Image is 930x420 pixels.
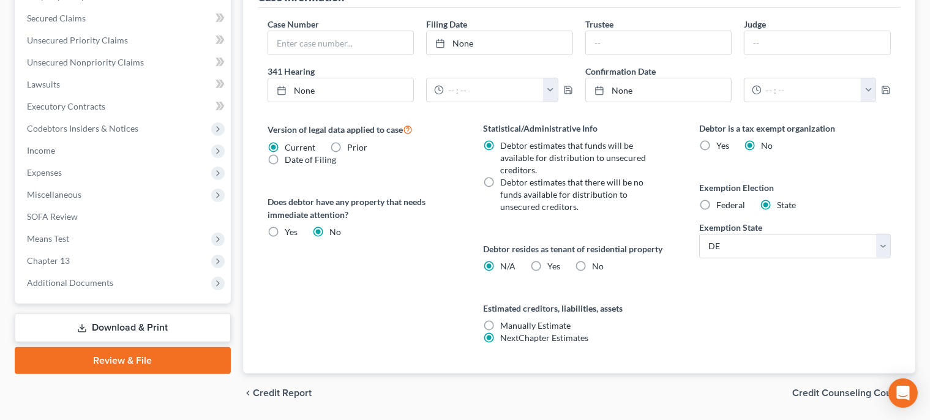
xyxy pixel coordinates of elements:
a: Executory Contracts [17,96,231,118]
span: NextChapter Estimates [501,332,589,343]
span: No [761,140,773,151]
span: Debtor estimates that there will be no funds available for distribution to unsecured creditors. [501,177,644,212]
input: -- : -- [444,78,544,102]
div: Open Intercom Messenger [888,378,918,408]
span: Manually Estimate [501,320,571,331]
span: Additional Documents [27,277,113,288]
span: Credit Report [253,388,312,398]
button: chevron_left Credit Report [243,388,312,398]
span: Codebtors Insiders & Notices [27,123,138,133]
span: Secured Claims [27,13,86,23]
span: Miscellaneous [27,189,81,200]
span: State [777,200,796,210]
a: Lawsuits [17,73,231,96]
span: Yes [285,227,298,237]
span: N/A [501,261,516,271]
a: None [427,31,572,54]
input: Enter case number... [268,31,414,54]
span: Prior [347,142,367,152]
span: Unsecured Priority Claims [27,35,128,45]
a: None [586,78,732,102]
span: Expenses [27,167,62,178]
label: Statistical/Administrative Info [484,122,675,135]
a: Download & Print [15,313,231,342]
input: -- : -- [762,78,861,102]
a: Review & File [15,347,231,374]
input: -- [744,31,890,54]
a: None [268,78,414,102]
span: Credit Counseling Course [792,388,906,398]
span: Yes [548,261,561,271]
a: Secured Claims [17,7,231,29]
a: Unsecured Priority Claims [17,29,231,51]
span: Chapter 13 [27,255,70,266]
button: Credit Counseling Course chevron_right [792,388,915,398]
label: Trustee [585,18,613,31]
span: Means Test [27,233,69,244]
span: Date of Filing [285,154,336,165]
span: No [329,227,341,237]
label: Estimated creditors, liabilities, assets [484,302,675,315]
label: 341 Hearing [261,65,579,78]
a: Unsecured Nonpriority Claims [17,51,231,73]
a: SOFA Review [17,206,231,228]
span: Executory Contracts [27,101,105,111]
span: Yes [716,140,729,151]
label: Exemption Election [699,181,891,194]
span: Income [27,145,55,156]
span: Lawsuits [27,79,60,89]
label: Filing Date [426,18,467,31]
span: Unsecured Nonpriority Claims [27,57,144,67]
label: Case Number [268,18,319,31]
label: Debtor resides as tenant of residential property [484,242,675,255]
span: Federal [716,200,745,210]
span: Current [285,142,315,152]
label: Confirmation Date [579,65,897,78]
span: SOFA Review [27,211,78,222]
span: No [593,261,604,271]
label: Exemption State [699,221,762,234]
span: Debtor estimates that funds will be available for distribution to unsecured creditors. [501,140,647,175]
label: Does debtor have any property that needs immediate attention? [268,195,459,221]
label: Judge [744,18,766,31]
input: -- [586,31,732,54]
i: chevron_left [243,388,253,398]
label: Version of legal data applied to case [268,122,459,137]
label: Debtor is a tax exempt organization [699,122,891,135]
